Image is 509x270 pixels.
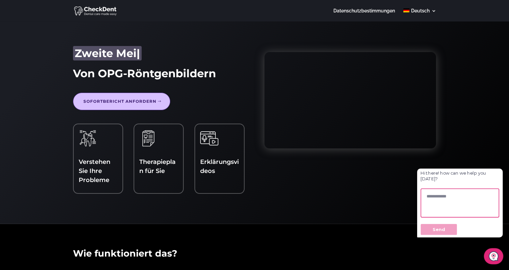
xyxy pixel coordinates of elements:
span: Wie funktioniert das? [73,248,177,259]
h1: Von OPG-Röntgenbildern [73,67,245,83]
img: CheckDent [74,5,117,16]
iframe: Wie Sie Ihr Röntgenbild hochladen und sofort eine zweite Meinung erhalten [264,52,436,148]
span: | [137,47,140,60]
a: Therapieplan für Sie [139,158,176,175]
a: Verstehen Sie Ihre Probleme [79,158,110,184]
p: Hi there! how can we help you [DATE]? [10,18,108,32]
a: Sofortbericht anfordern [73,93,170,110]
button: Send [10,85,55,99]
span: Deutsch [411,8,430,13]
a: Deutsch [403,8,436,21]
a: Erklärungsvideos [200,158,239,175]
span: Zweite Mei [75,47,137,60]
a: Datenschutzbestimmungen [333,8,395,21]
